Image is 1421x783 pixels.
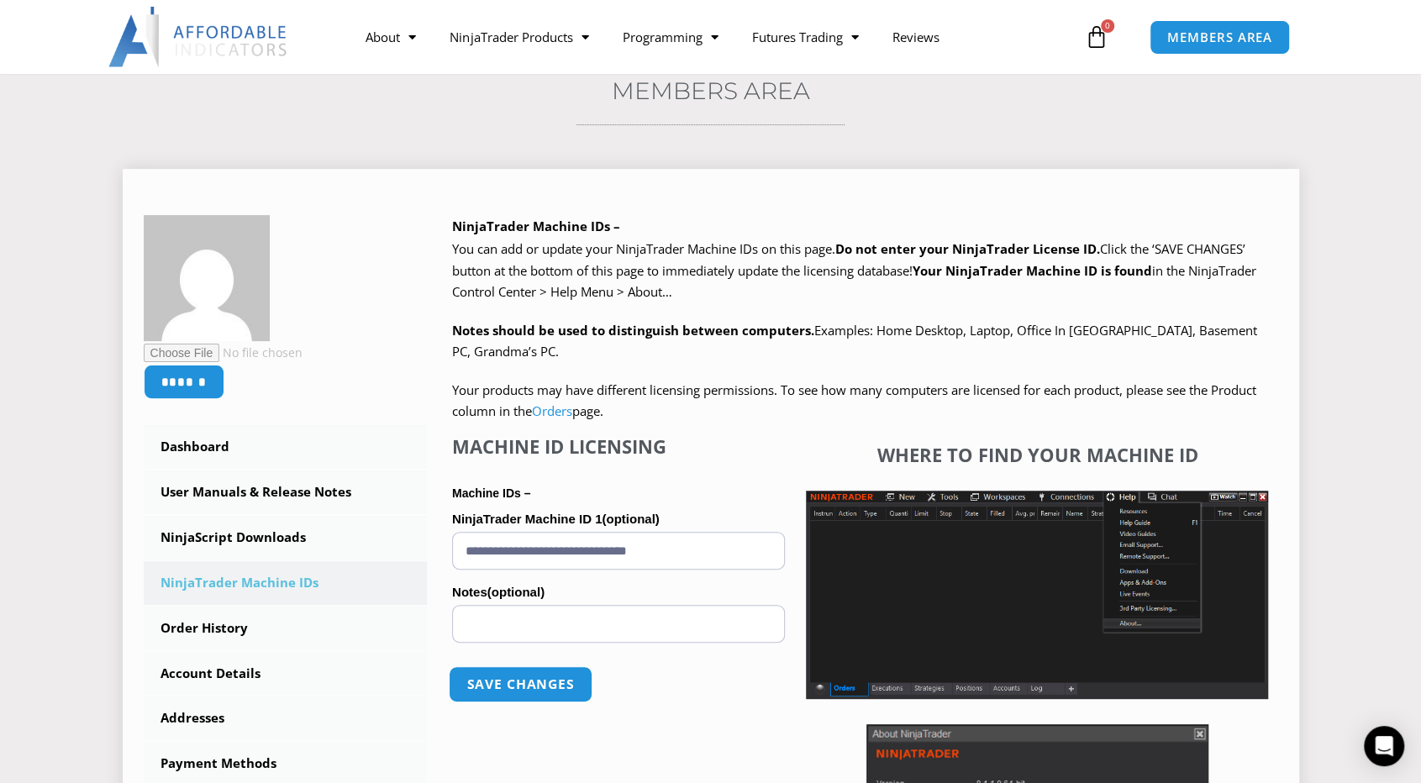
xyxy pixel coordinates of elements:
a: 0 [1060,13,1134,61]
a: NinjaScript Downloads [144,516,428,560]
span: Examples: Home Desktop, Laptop, Office In [GEOGRAPHIC_DATA], Basement PC, Grandma’s PC. [452,322,1257,360]
a: Dashboard [144,425,428,469]
a: MEMBERS AREA [1150,20,1290,55]
span: You can add or update your NinjaTrader Machine IDs on this page. [452,240,835,257]
a: Order History [144,607,428,650]
a: NinjaTrader Products [433,18,605,56]
img: 56c923af6a649dd6340152bc30e98523331a4c49460370ffea2cc926605c3f1e [144,215,270,341]
a: Futures Trading [734,18,875,56]
span: Click the ‘SAVE CHANGES’ button at the bottom of this page to immediately update the licensing da... [452,240,1256,300]
a: About [349,18,433,56]
img: LogoAI | Affordable Indicators – NinjaTrader [108,7,289,67]
a: Orders [532,402,572,419]
b: Do not enter your NinjaTrader License ID. [835,240,1100,257]
a: User Manuals & Release Notes [144,470,428,514]
button: Save changes [449,666,592,702]
span: (optional) [602,512,659,526]
span: Your products may have different licensing permissions. To see how many computers are licensed fo... [452,381,1256,420]
label: NinjaTrader Machine ID 1 [452,507,785,532]
span: (optional) [487,585,545,599]
img: Screenshot 2025-01-17 1155544 | Affordable Indicators – NinjaTrader [806,491,1268,699]
h4: Machine ID Licensing [452,435,785,457]
a: Members Area [612,76,810,105]
a: NinjaTrader Machine IDs [144,561,428,605]
a: Account Details [144,652,428,696]
b: NinjaTrader Machine IDs – [452,218,620,234]
strong: Machine IDs – [452,486,530,500]
div: Open Intercom Messenger [1364,726,1404,766]
a: Reviews [875,18,955,56]
label: Notes [452,580,785,605]
strong: Notes should be used to distinguish between computers. [452,322,814,339]
nav: Menu [349,18,1080,56]
span: 0 [1101,19,1114,33]
strong: Your NinjaTrader Machine ID is found [913,262,1152,279]
a: Programming [605,18,734,56]
span: MEMBERS AREA [1167,31,1272,44]
h4: Where to find your Machine ID [806,444,1268,465]
a: Addresses [144,696,428,740]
